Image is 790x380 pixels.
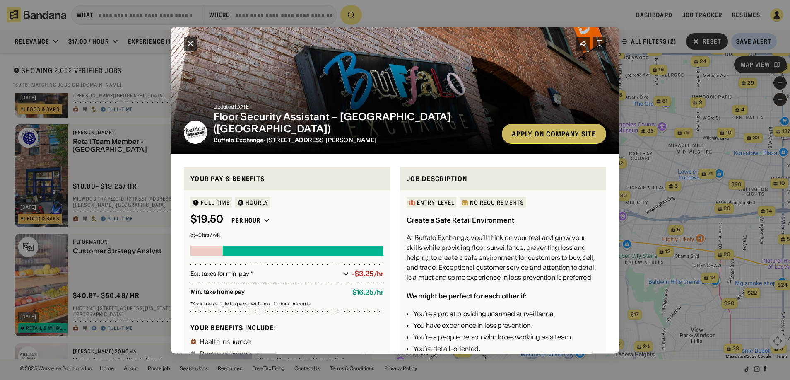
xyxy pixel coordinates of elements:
div: Apply on company site [512,130,596,137]
div: We might be perfect for each other if: [407,292,527,300]
div: Entry-Level [417,200,454,206]
div: Per hour [231,217,260,224]
img: Buffalo Exchange logo [184,120,207,143]
div: You’re a pro at providing unarmed surveillance. [413,309,600,319]
div: Your pay & benefits [190,173,383,184]
div: Your benefits include: [190,323,383,332]
div: Job Description [407,173,600,184]
div: $ 16.25 / hr [352,288,383,296]
div: Est. taxes for min. pay * [190,269,340,278]
span: Buffalo Exchange [214,136,263,143]
div: Updated [DATE] [214,104,495,109]
div: Assumes single taxpayer with no additional income [190,301,383,306]
div: Dental insurance [200,350,251,357]
div: No Requirements [470,200,524,206]
div: -$3.25/hr [352,270,383,278]
div: You’re a people person who loves working as a team. [413,332,600,342]
div: You have experience in loss prevention. [413,320,600,330]
div: Create a Safe Retail Environment [407,216,514,224]
div: Full-time [201,200,230,206]
div: · [STREET_ADDRESS][PERSON_NAME] [214,136,495,143]
div: Floor Security Assistant – [GEOGRAPHIC_DATA] ([GEOGRAPHIC_DATA]) [214,111,495,135]
div: You’re detail-oriented. [413,344,600,353]
div: At Buffalo Exchange, you’ll think on your feet and grow your skills while providing floor surveil... [407,232,600,282]
div: HOURLY [246,200,268,206]
div: at 40 hrs / wk [190,232,383,237]
div: Health insurance [200,338,251,344]
div: $ 19.50 [190,213,223,225]
div: Min. take home pay [190,288,346,296]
